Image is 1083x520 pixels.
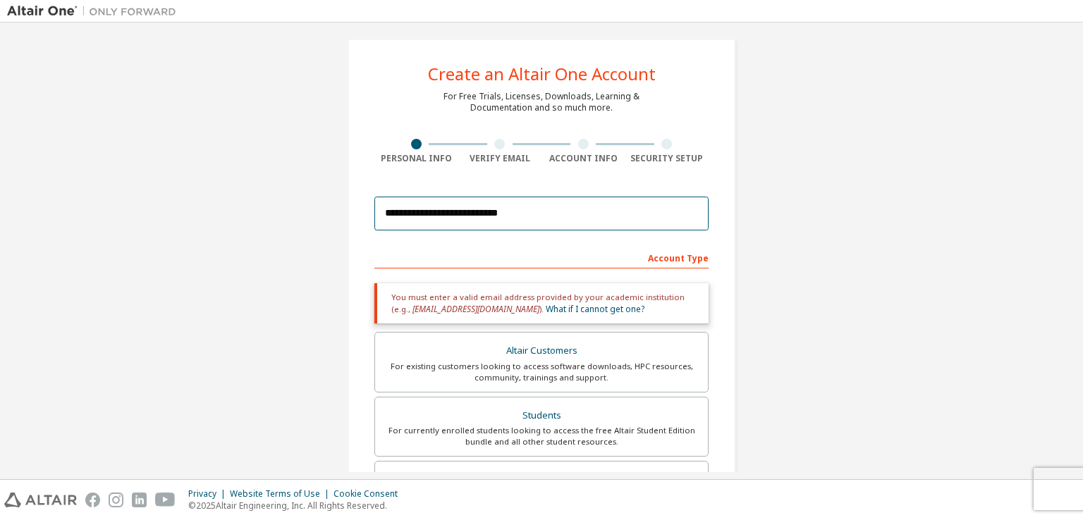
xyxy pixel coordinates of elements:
[230,488,334,500] div: Website Terms of Use
[7,4,183,18] img: Altair One
[374,283,709,323] div: You must enter a valid email address provided by your academic institution (e.g., ).
[188,500,406,512] p: © 2025 Altair Engineering, Inc. All Rights Reserved.
[384,470,699,490] div: Faculty
[374,153,458,164] div: Personal Info
[384,341,699,361] div: Altair Customers
[334,488,406,500] div: Cookie Consent
[374,246,709,268] div: Account Type
[428,66,656,82] div: Create an Altair One Account
[541,153,625,164] div: Account Info
[625,153,709,164] div: Security Setup
[85,493,100,507] img: facebook.svg
[188,488,230,500] div: Privacy
[384,425,699,447] div: For currently enrolled students looking to access the free Altair Student Edition bundle and all ...
[132,493,147,507] img: linkedin.svg
[109,493,123,507] img: instagram.svg
[384,406,699,426] div: Students
[384,361,699,383] div: For existing customers looking to access software downloads, HPC resources, community, trainings ...
[4,493,77,507] img: altair_logo.svg
[155,493,176,507] img: youtube.svg
[412,303,539,315] span: [EMAIL_ADDRESS][DOMAIN_NAME]
[458,153,542,164] div: Verify Email
[443,91,640,113] div: For Free Trials, Licenses, Downloads, Learning & Documentation and so much more.
[546,303,644,315] a: What if I cannot get one?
